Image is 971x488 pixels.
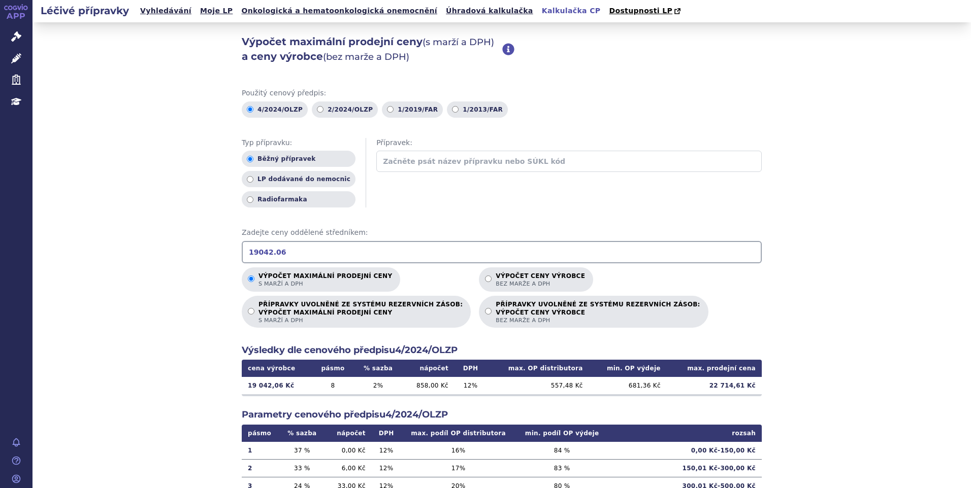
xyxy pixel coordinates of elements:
[485,308,492,315] input: PŘÍPRAVKY UVOLNĚNÉ ZE SYSTÉMU REZERVNÍCH ZÁSOB:VÝPOČET CENY VÝROBCEbez marže a DPH
[317,106,323,113] input: 2/2024/OLZP
[516,425,608,442] th: min. podíl OP výdeje
[401,459,515,477] td: 17 %
[248,275,254,282] input: Výpočet maximální prodejní cenys marží a DPH
[258,308,463,317] strong: VÝPOČET MAXIMÁLNÍ PRODEJNÍ CENY
[312,101,378,118] label: 2/2024/OLZP
[372,442,401,460] td: 12 %
[324,459,371,477] td: 6,00 Kč
[324,425,371,442] th: nápočet
[242,191,355,207] label: Radiofarmaka
[608,425,762,442] th: rozsah
[516,442,608,460] td: 84 %
[401,425,515,442] th: max. podíl OP distributora
[247,156,253,162] input: Běžný přípravek
[376,138,762,148] span: Přípravek:
[258,317,463,324] span: s marží a DPH
[354,360,403,377] th: % sazba
[608,442,762,460] td: 0,00 Kč - 150,00 Kč
[242,459,280,477] td: 2
[539,4,604,18] a: Kalkulačka CP
[247,106,253,113] input: 4/2024/OLZP
[242,360,312,377] th: cena výrobce
[403,377,455,394] td: 858,00 Kč
[447,101,508,118] label: 1/2013/FAR
[242,228,762,238] span: Zadejte ceny oddělené středníkem:
[455,360,487,377] th: DPH
[242,408,762,421] h2: Parametry cenového předpisu 4/2024/OLZP
[248,308,254,315] input: PŘÍPRAVKY UVOLNĚNÉ ZE SYSTÉMU REZERVNÍCH ZÁSOB:VÝPOČET MAXIMÁLNÍ PRODEJNÍ CENYs marží a DPH
[323,51,409,62] span: (bez marže a DPH)
[33,4,137,18] h2: Léčivé přípravky
[516,459,608,477] td: 83 %
[242,425,280,442] th: pásmo
[247,196,253,203] input: Radiofarmaka
[667,377,762,394] td: 22 714,61 Kč
[242,171,355,187] label: LP dodávané do nemocnic
[242,241,762,263] input: Zadejte ceny oddělené středníkem
[280,442,324,460] td: 37 %
[496,317,700,324] span: bez marže a DPH
[372,459,401,477] td: 12 %
[487,360,589,377] th: max. OP distributora
[667,360,762,377] th: max. prodejní cena
[242,344,762,357] h2: Výsledky dle cenového předpisu 4/2024/OLZP
[382,101,443,118] label: 1/2019/FAR
[137,4,195,18] a: Vyhledávání
[280,459,324,477] td: 33 %
[423,37,494,48] span: (s marží a DPH)
[242,138,355,148] span: Typ přípravku:
[280,425,324,442] th: % sazba
[455,377,487,394] td: 12 %
[496,280,585,288] span: bez marže a DPH
[238,4,440,18] a: Onkologická a hematoonkologická onemocnění
[589,360,667,377] th: min. OP výdeje
[387,106,394,113] input: 1/2019/FAR
[376,151,762,172] input: Začněte psát název přípravku nebo SÚKL kód
[242,101,308,118] label: 4/2024/OLZP
[258,272,392,288] p: Výpočet maximální prodejní ceny
[452,106,459,113] input: 1/2013/FAR
[242,34,502,64] h2: Výpočet maximální prodejní ceny a ceny výrobce
[247,176,253,183] input: LP dodávané do nemocnic
[242,377,312,394] td: 19 042,06 Kč
[258,280,392,288] span: s marží a DPH
[606,4,686,18] a: Dostupnosti LP
[401,442,515,460] td: 16 %
[312,360,354,377] th: pásmo
[496,308,700,317] strong: VÝPOČET CENY VÝROBCE
[197,4,236,18] a: Moje LP
[608,459,762,477] td: 150,01 Kč - 300,00 Kč
[372,425,401,442] th: DPH
[487,377,589,394] td: 557,48 Kč
[609,7,672,15] span: Dostupnosti LP
[443,4,536,18] a: Úhradová kalkulačka
[589,377,667,394] td: 681,36 Kč
[242,88,762,98] span: Použitý cenový předpis:
[258,301,463,324] p: PŘÍPRAVKY UVOLNĚNÉ ZE SYSTÉMU REZERVNÍCH ZÁSOB:
[485,275,492,282] input: Výpočet ceny výrobcebez marže a DPH
[496,301,700,324] p: PŘÍPRAVKY UVOLNĚNÉ ZE SYSTÉMU REZERVNÍCH ZÁSOB:
[354,377,403,394] td: 2 %
[242,442,280,460] td: 1
[324,442,371,460] td: 0,00 Kč
[242,151,355,167] label: Běžný přípravek
[403,360,455,377] th: nápočet
[312,377,354,394] td: 8
[496,272,585,288] p: Výpočet ceny výrobce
